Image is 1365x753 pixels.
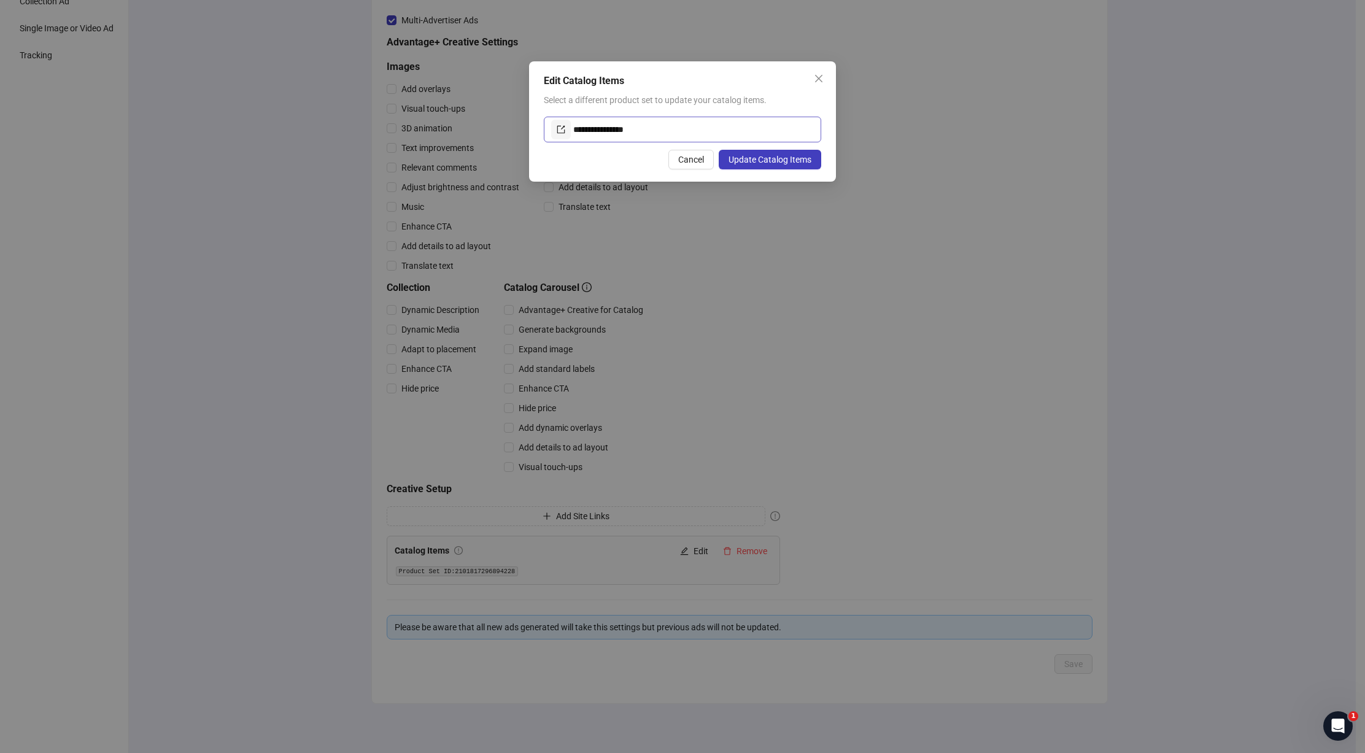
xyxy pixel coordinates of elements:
button: Update Catalog Items [719,150,821,169]
span: Update Catalog Items [729,155,811,164]
div: Edit Catalog Items [544,74,821,88]
iframe: Intercom live chat [1323,711,1353,741]
span: export [557,125,565,134]
span: Select a different product set to update your catalog items. [544,95,767,105]
button: Cancel [668,150,714,169]
span: close [814,74,824,83]
span: Cancel [678,155,704,164]
button: Close [809,69,829,88]
span: 1 [1348,711,1358,721]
